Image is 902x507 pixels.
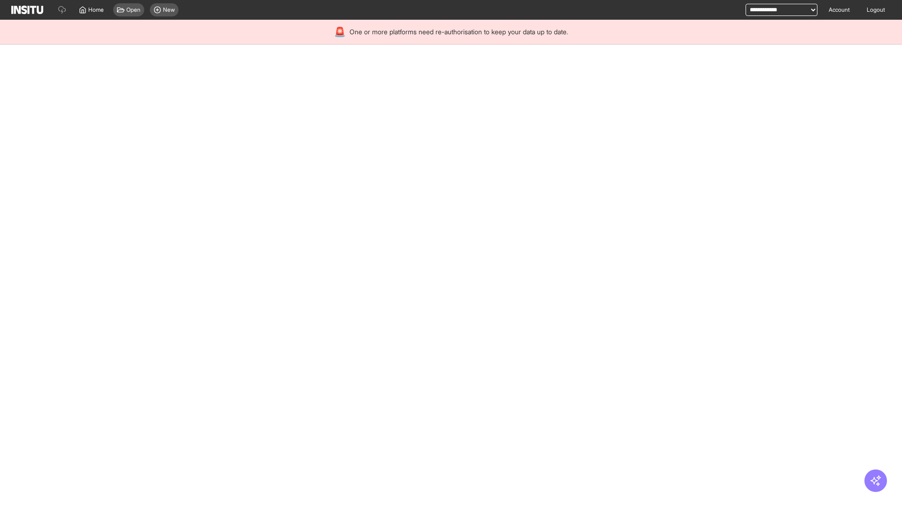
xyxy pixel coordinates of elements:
[350,27,568,37] span: One or more platforms need re-authorisation to keep your data up to date.
[163,6,175,14] span: New
[88,6,104,14] span: Home
[11,6,43,14] img: Logo
[334,25,346,38] div: 🚨
[126,6,140,14] span: Open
